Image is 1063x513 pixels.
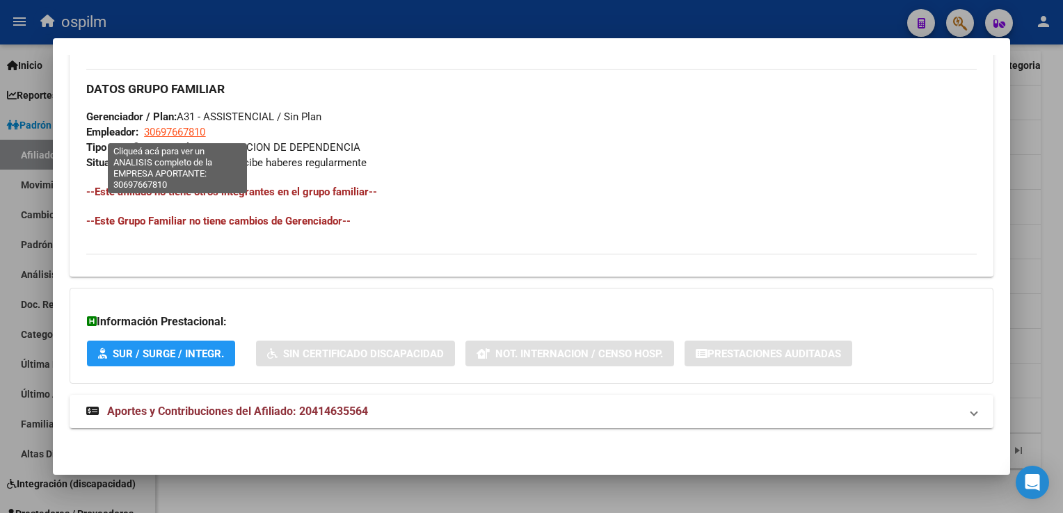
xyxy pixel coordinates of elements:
[70,395,993,428] mat-expansion-panel-header: Aportes y Contribuciones del Afiliado: 20414635564
[144,126,205,138] span: 30697667810
[86,141,202,154] strong: Tipo Beneficiario Titular:
[86,44,111,56] strong: Edad:
[86,44,122,56] span: 26
[465,341,674,366] button: Not. Internacion / Censo Hosp.
[87,313,975,330] h3: Información Prestacional:
[107,405,368,418] span: Aportes y Contribuciones del Afiliado: 20414635564
[708,348,841,360] span: Prestaciones Auditadas
[86,111,177,123] strong: Gerenciador / Plan:
[86,141,360,154] span: 00 - RELACION DE DEPENDENCIA
[87,341,235,366] button: SUR / SURGE / INTEGR.
[86,213,976,229] h4: --Este Grupo Familiar no tiene cambios de Gerenciador--
[1016,466,1049,499] div: Open Intercom Messenger
[86,111,321,123] span: A31 - ASSISTENCIAL / Sin Plan
[685,341,852,366] button: Prestaciones Auditadas
[86,156,218,169] strong: Situacion de Revista Titular:
[495,348,663,360] span: Not. Internacion / Censo Hosp.
[86,126,138,138] strong: Empleador:
[113,348,224,360] span: SUR / SURGE / INTEGR.
[86,156,367,169] span: 0 - Recibe haberes regularmente
[86,184,976,199] h4: --Este afiliado no tiene otros integrantes en el grupo familiar--
[86,81,976,97] h3: DATOS GRUPO FAMILIAR
[283,348,444,360] span: Sin Certificado Discapacidad
[256,341,455,366] button: Sin Certificado Discapacidad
